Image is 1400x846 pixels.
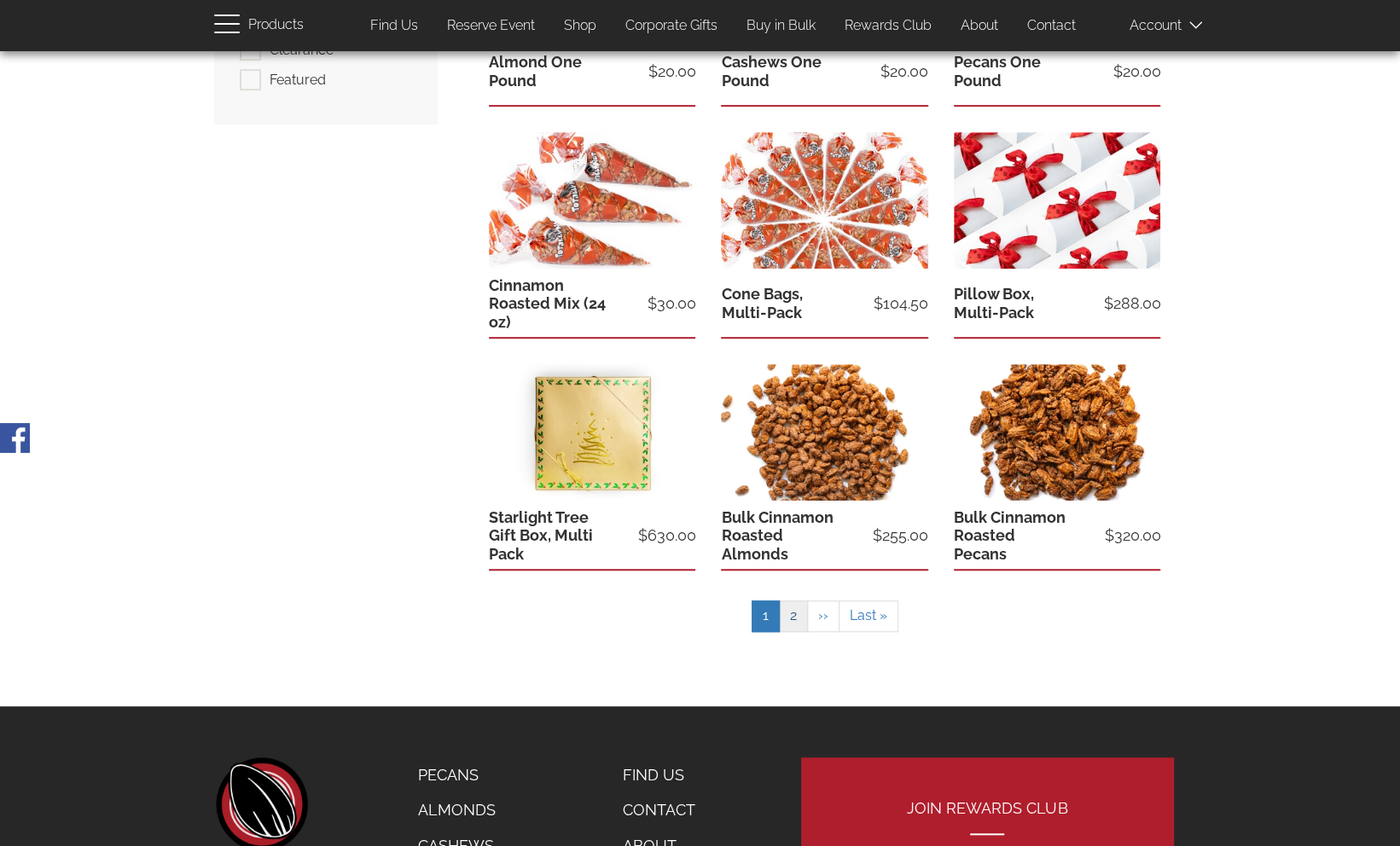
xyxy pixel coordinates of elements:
[734,9,828,43] a: Buy in Bulk
[818,607,828,623] span: ››
[610,757,747,793] a: Find Us
[850,607,887,623] span: Last »
[434,9,548,43] a: Reserve Event
[954,285,1034,322] a: Pillow Box, Multi-Pack
[721,364,927,501] img: bulk almonds loose on a white background
[1014,9,1089,43] a: Contact
[954,508,1066,563] a: Bulk Cinnamon Roasted Pecans
[489,276,606,331] a: Cinnamon Roasted Mix (24 oz)
[489,364,695,502] img: starlight gift box, gold top with black 4-part bottom, tied with a gold elastic ribbon. Photo tak...
[489,53,582,90] a: Almond One Pound
[270,72,326,88] span: Featured
[489,132,695,270] img: one 8 oz bag of each nut: Almonds, cashews, and pecans
[405,792,513,828] a: Almonds
[248,13,304,38] span: Products
[551,9,609,43] a: Shop
[405,757,513,793] a: Pecans
[844,800,1130,836] h2: Join Rewards Club
[721,53,821,90] a: Cashews One Pound
[954,364,1160,501] img: bulk pecans loose on a white background
[721,285,802,322] a: Cone Bags, Multi-Pack
[357,9,431,43] a: Find Us
[270,42,334,58] span: Clearance
[954,132,1160,270] img: multi pack white pillow boxes
[721,132,927,270] img: Multi Pack poly bags
[752,600,780,632] a: 1
[832,9,944,43] a: Rewards Club
[721,508,833,563] a: Bulk Cinnamon Roasted Almonds
[489,508,593,563] a: Starlight Tree Gift Box, Multi Pack
[613,9,730,43] a: Corporate Gifts
[610,792,747,828] a: Contact
[948,9,1011,43] a: About
[954,53,1041,90] a: Pecans One Pound
[779,600,808,632] a: 2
